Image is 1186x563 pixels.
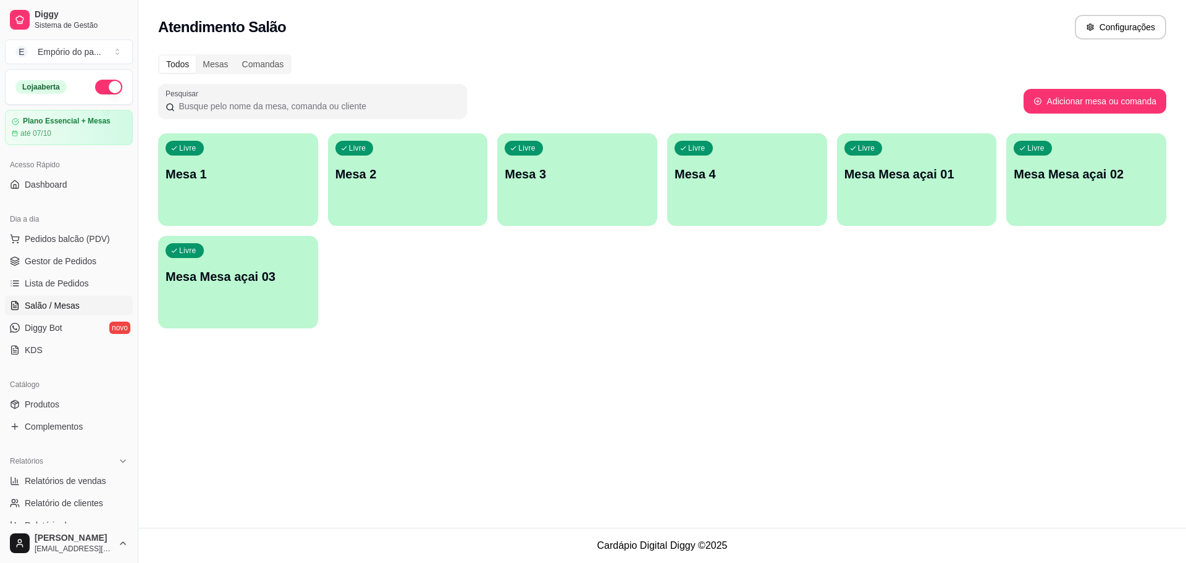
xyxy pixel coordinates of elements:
[5,273,133,293] a: Lista de Pedidos
[5,375,133,394] div: Catálogo
[38,46,101,58] div: Empório do pa ...
[166,165,311,183] p: Mesa 1
[25,233,110,245] span: Pedidos balcão (PDV)
[5,40,133,64] button: Select a team
[25,322,62,334] span: Diggy Bot
[844,165,990,183] p: Mesa Mesa açai 01
[5,209,133,229] div: Dia a dia
[5,493,133,513] a: Relatório de clientes
[23,117,111,126] article: Plano Essencial + Mesas
[235,56,291,73] div: Comandas
[837,133,997,226] button: LivreMesa Mesa açai 01
[505,165,650,183] p: Mesa 3
[25,299,80,312] span: Salão / Mesas
[15,80,67,94] div: Loja aberta
[179,143,196,153] p: Livre
[5,5,133,35] a: DiggySistema de Gestão
[518,143,536,153] p: Livre
[158,236,318,328] button: LivreMesa Mesa açai 03
[179,246,196,256] p: Livre
[688,143,705,153] p: Livre
[25,519,99,532] span: Relatório de mesas
[1075,15,1166,40] button: Configurações
[35,9,128,20] span: Diggy
[5,318,133,338] a: Diggy Botnovo
[335,165,481,183] p: Mesa 2
[35,20,128,30] span: Sistema de Gestão
[158,133,318,226] button: LivreMesa 1
[1014,165,1159,183] p: Mesa Mesa açai 02
[25,178,67,191] span: Dashboard
[25,398,59,411] span: Produtos
[10,456,43,466] span: Relatórios
[5,340,133,360] a: KDS
[5,175,133,194] a: Dashboard
[5,515,133,535] a: Relatório de mesas
[158,17,286,37] h2: Atendimento Salão
[5,394,133,414] a: Produtos
[25,255,96,267] span: Gestor de Pedidos
[5,251,133,271] a: Gestor de Pedidos
[328,133,488,226] button: LivreMesa 2
[25,475,106,487] span: Relatórios de vendas
[25,497,103,509] span: Relatório de clientes
[159,56,196,73] div: Todos
[675,165,820,183] p: Mesa 4
[5,296,133,315] a: Salão / Mesas
[5,471,133,491] a: Relatórios de vendas
[667,133,827,226] button: LivreMesa 4
[25,420,83,433] span: Complementos
[35,544,113,554] span: [EMAIL_ADDRESS][DOMAIN_NAME]
[95,80,122,94] button: Alterar Status
[25,277,89,290] span: Lista de Pedidos
[166,268,311,285] p: Mesa Mesa açai 03
[349,143,366,153] p: Livre
[15,46,28,58] span: E
[497,133,657,226] button: LivreMesa 3
[20,128,51,138] article: até 07/10
[25,344,43,356] span: KDS
[5,417,133,436] a: Complementos
[858,143,875,153] p: Livre
[166,88,203,99] label: Pesquisar
[5,155,133,175] div: Acesso Rápido
[138,528,1186,563] footer: Cardápio Digital Diggy © 2025
[5,528,133,558] button: [PERSON_NAME][EMAIL_ADDRESS][DOMAIN_NAME]
[1006,133,1166,226] button: LivreMesa Mesa açai 02
[196,56,235,73] div: Mesas
[5,229,133,249] button: Pedidos balcão (PDV)
[175,100,460,112] input: Pesquisar
[1024,89,1166,114] button: Adicionar mesa ou comanda
[35,533,113,544] span: [PERSON_NAME]
[5,110,133,145] a: Plano Essencial + Mesasaté 07/10
[1027,143,1045,153] p: Livre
